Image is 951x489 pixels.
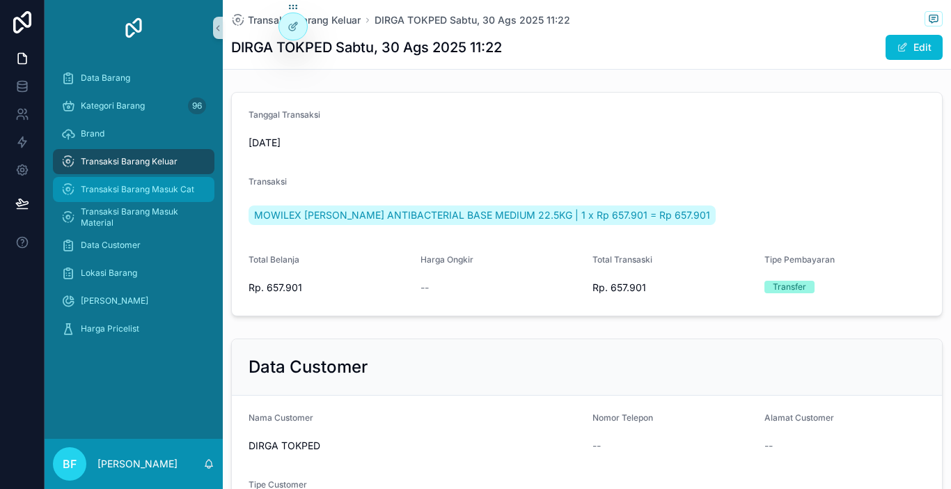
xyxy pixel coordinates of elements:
[773,281,806,293] div: Transfer
[764,412,834,423] span: Alamat Customer
[249,176,287,187] span: Transaksi
[81,267,137,279] span: Lokasi Barang
[592,281,753,295] span: Rp. 657.901
[53,65,214,91] a: Data Barang
[53,205,214,230] a: Transaksi Barang Masuk Material
[81,295,148,306] span: [PERSON_NAME]
[231,13,361,27] a: Transaksi Barang Keluar
[53,121,214,146] a: Brand
[249,412,313,423] span: Nama Customer
[375,13,570,27] a: DIRGA TOKPED Sabtu, 30 Ags 2025 11:22
[53,261,214,286] a: Lokasi Barang
[81,206,201,228] span: Transaksi Barang Masuk Material
[249,356,368,378] h2: Data Customer
[421,254,473,265] span: Harga Ongkir
[592,439,601,453] span: --
[53,177,214,202] a: Transaksi Barang Masuk Cat
[81,72,130,84] span: Data Barang
[249,109,320,120] span: Tanggal Transaksi
[45,56,223,359] div: scrollable content
[123,17,145,39] img: App logo
[97,457,178,471] p: [PERSON_NAME]
[254,208,710,222] span: MOWILEX [PERSON_NAME] ANTIBACTERIAL BASE MEDIUM 22.5KG | 1 x Rp 657.901 = Rp 657.901
[53,316,214,341] a: Harga Pricelist
[63,456,77,472] span: BF
[81,100,145,111] span: Kategori Barang
[764,439,773,453] span: --
[248,13,361,27] span: Transaksi Barang Keluar
[249,439,581,453] span: DIRGA TOKPED
[188,98,206,114] div: 96
[249,136,409,150] span: [DATE]
[53,149,214,174] a: Transaksi Barang Keluar
[249,254,299,265] span: Total Belanja
[421,281,429,295] span: --
[886,35,943,60] button: Edit
[53,288,214,313] a: [PERSON_NAME]
[81,156,178,167] span: Transaksi Barang Keluar
[249,205,716,225] a: MOWILEX [PERSON_NAME] ANTIBACTERIAL BASE MEDIUM 22.5KG | 1 x Rp 657.901 = Rp 657.901
[53,93,214,118] a: Kategori Barang96
[764,254,835,265] span: Tipe Pembayaran
[231,38,502,57] h1: DIRGA TOKPED Sabtu, 30 Ags 2025 11:22
[81,128,104,139] span: Brand
[592,254,652,265] span: Total Transaski
[81,323,139,334] span: Harga Pricelist
[592,412,653,423] span: Nomor Telepon
[81,240,141,251] span: Data Customer
[249,281,409,295] span: Rp. 657.901
[81,184,194,195] span: Transaksi Barang Masuk Cat
[53,233,214,258] a: Data Customer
